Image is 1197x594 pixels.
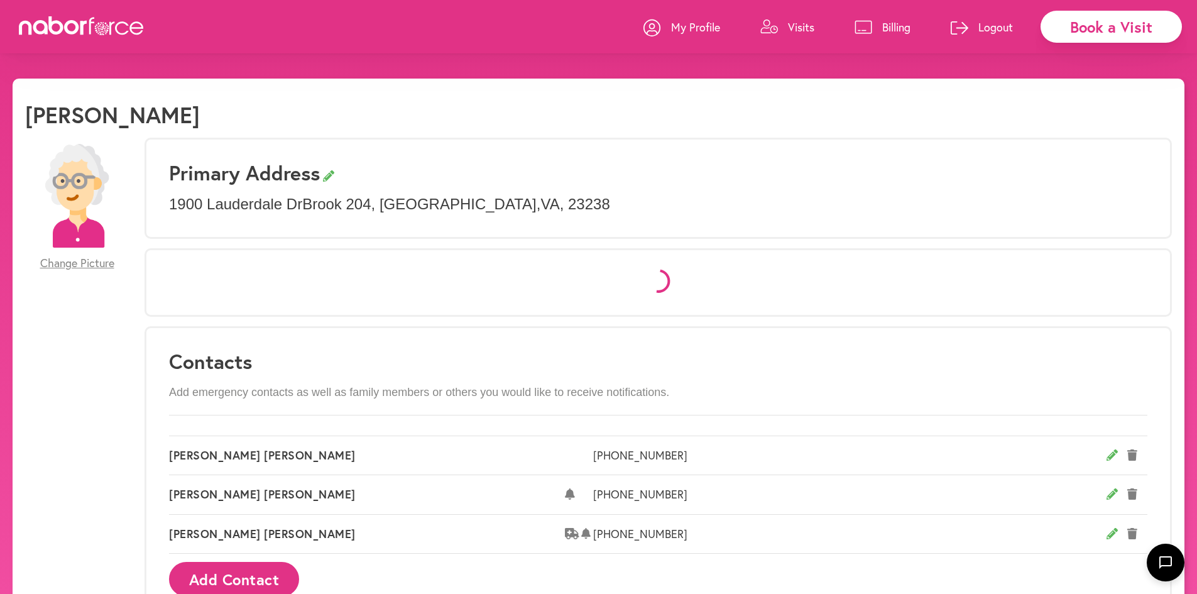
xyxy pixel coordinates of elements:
h3: Contacts [169,349,1147,373]
span: [PHONE_NUMBER] [593,488,1107,502]
p: My Profile [671,19,720,35]
p: Billing [882,19,910,35]
span: [PHONE_NUMBER] [593,527,1107,541]
span: [PERSON_NAME] [PERSON_NAME] [169,488,565,502]
span: [PERSON_NAME] [PERSON_NAME] [169,449,565,463]
a: Logout [951,8,1013,46]
img: efc20bcf08b0dac87679abea64c1faab.png [25,144,129,248]
a: My Profile [643,8,720,46]
div: Book a Visit [1041,11,1182,43]
a: Billing [855,8,910,46]
p: Visits [788,19,814,35]
h3: Primary Address [169,161,1147,185]
p: Add emergency contacts as well as family members or others you would like to receive notifications. [169,386,1147,400]
h1: [PERSON_NAME] [25,101,200,128]
span: [PERSON_NAME] [PERSON_NAME] [169,527,565,541]
span: [PHONE_NUMBER] [593,449,1107,463]
a: Visits [760,8,814,46]
p: Logout [978,19,1013,35]
span: Change Picture [40,256,114,270]
p: 1900 Lauderdale Dr Brook 204 , [GEOGRAPHIC_DATA] , VA , 23238 [169,195,1147,214]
